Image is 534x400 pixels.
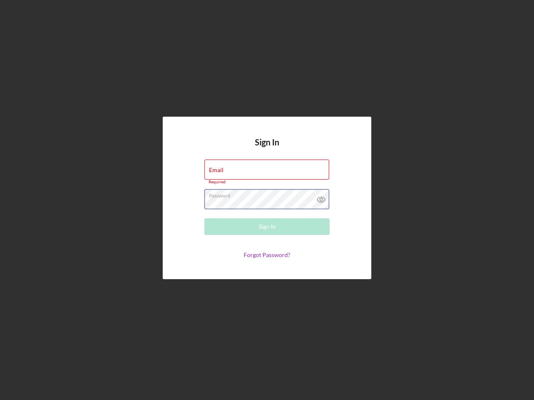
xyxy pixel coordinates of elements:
a: Forgot Password? [244,251,290,258]
button: Sign In [204,218,330,235]
h4: Sign In [255,137,279,160]
label: Password [209,190,329,199]
div: Required [204,180,330,185]
div: Sign In [259,218,276,235]
label: Email [209,167,224,173]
